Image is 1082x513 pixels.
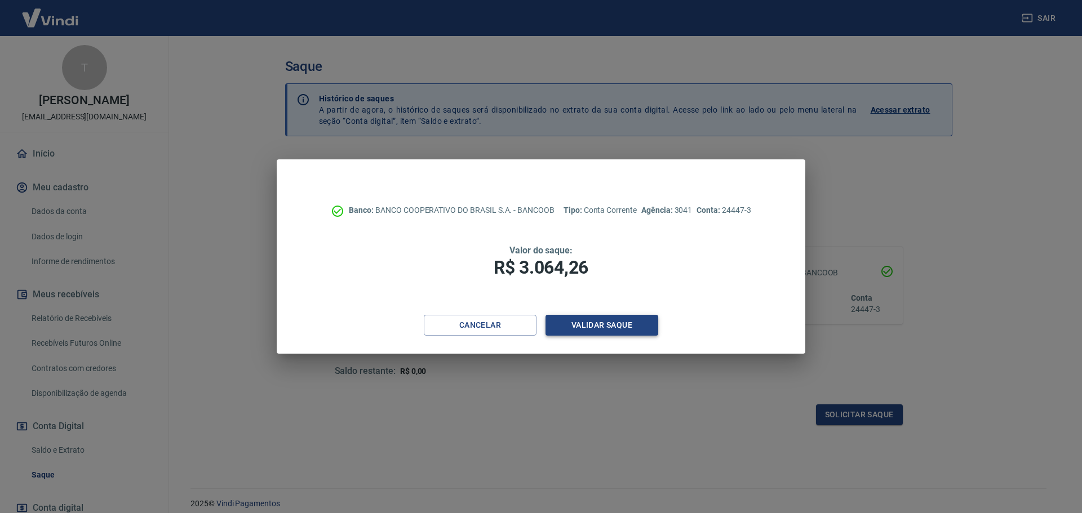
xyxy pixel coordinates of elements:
p: 24447-3 [697,204,751,216]
img: tab_keywords_by_traffic_grey.svg [122,65,131,74]
span: Banco: [349,206,375,215]
div: [PERSON_NAME]: [DOMAIN_NAME] [29,29,161,38]
span: Agência: [641,206,675,215]
span: R$ 3.064,26 [494,257,588,278]
p: Conta Corrente [564,204,637,216]
img: logo_orange.svg [18,18,27,27]
div: v 4.0.25 [32,18,55,27]
div: Domínio [60,66,86,74]
p: 3041 [641,204,692,216]
span: Tipo: [564,206,584,215]
div: Palavras-chave [135,66,178,74]
button: Validar saque [546,315,658,336]
span: Conta: [697,206,722,215]
img: tab_domain_overview_orange.svg [47,65,56,74]
button: Cancelar [424,315,536,336]
p: BANCO COOPERATIVO DO BRASIL S.A. - BANCOOB [349,204,555,216]
span: Valor do saque: [509,245,573,256]
img: website_grey.svg [18,29,27,38]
